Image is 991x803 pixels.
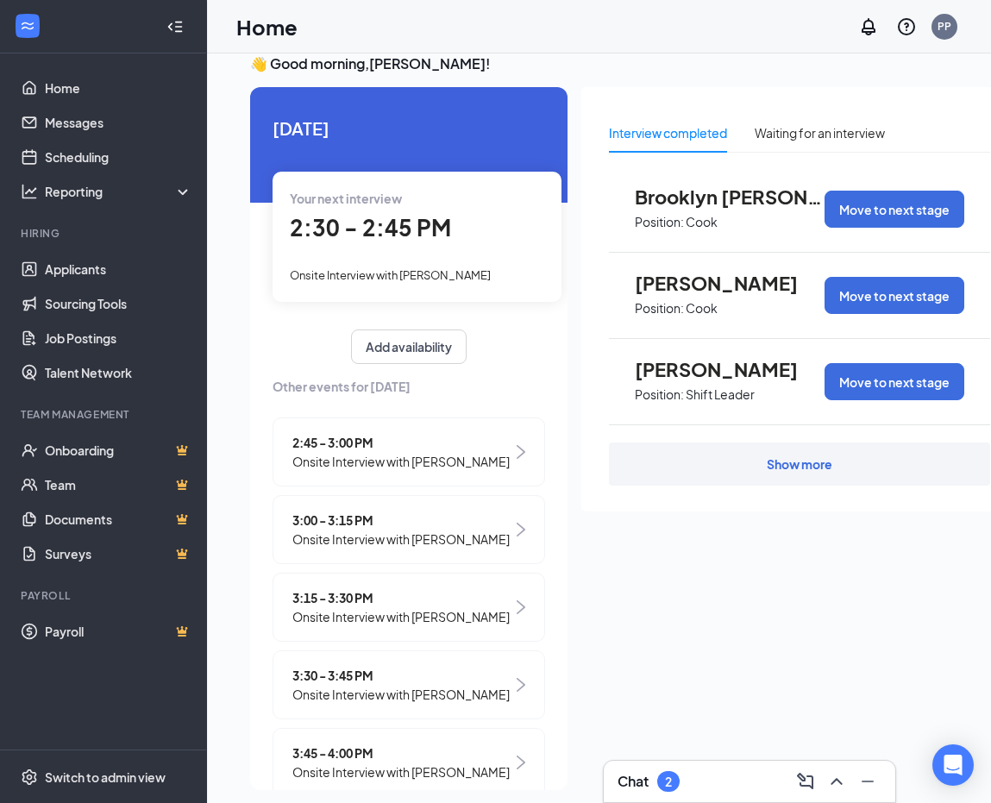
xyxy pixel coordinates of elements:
div: Reporting [45,183,193,200]
a: DocumentsCrown [45,502,192,536]
svg: ChevronUp [826,771,847,792]
a: Messages [45,105,192,140]
button: Minimize [854,768,881,795]
p: Cook [686,300,718,317]
a: PayrollCrown [45,614,192,649]
span: Onsite Interview with [PERSON_NAME] [292,685,510,704]
div: PP [938,19,951,34]
h3: Chat [618,772,649,791]
a: Sourcing Tools [45,286,192,321]
span: 3:30 - 3:45 PM [292,666,510,685]
button: Move to next stage [825,191,964,228]
span: 3:15 - 3:30 PM [292,588,510,607]
svg: Minimize [857,771,878,792]
p: Shift Leader [686,386,755,403]
svg: WorkstreamLogo [19,17,36,35]
svg: Analysis [21,183,38,200]
a: TeamCrown [45,467,192,502]
a: Scheduling [45,140,192,174]
span: [PERSON_NAME] [635,272,825,294]
div: Hiring [21,226,189,241]
span: 2:45 - 3:00 PM [292,433,510,452]
div: Show more [767,455,832,473]
p: Position: [635,214,684,230]
span: 3:45 - 4:00 PM [292,743,510,762]
span: Onsite Interview with [PERSON_NAME] [292,762,510,781]
span: Onsite Interview with [PERSON_NAME] [292,452,510,471]
a: Applicants [45,252,192,286]
span: Your next interview [290,191,402,206]
p: Position: [635,386,684,403]
button: ChevronUp [823,768,850,795]
h1: Home [236,12,298,41]
div: Waiting for an interview [755,123,885,142]
a: OnboardingCrown [45,433,192,467]
svg: ComposeMessage [795,771,816,792]
span: Onsite Interview with [PERSON_NAME] [292,530,510,549]
a: Home [45,71,192,105]
button: Move to next stage [825,363,964,400]
div: Switch to admin view [45,768,166,786]
a: Job Postings [45,321,192,355]
p: Position: [635,300,684,317]
svg: Notifications [858,16,879,37]
span: Onsite Interview with [PERSON_NAME] [290,268,491,282]
div: Interview completed [609,123,727,142]
button: ComposeMessage [792,768,819,795]
svg: Collapse [166,18,184,35]
a: SurveysCrown [45,536,192,571]
span: 3:00 - 3:15 PM [292,511,510,530]
span: Onsite Interview with [PERSON_NAME] [292,607,510,626]
div: Team Management [21,407,189,422]
span: 2:30 - 2:45 PM [290,213,451,242]
button: Move to next stage [825,277,964,314]
div: 2 [665,775,672,789]
p: Cook [686,214,718,230]
svg: Settings [21,768,38,786]
span: [PERSON_NAME] [635,358,825,380]
svg: QuestionInfo [896,16,917,37]
a: Talent Network [45,355,192,390]
span: Brooklyn [PERSON_NAME] [635,185,825,208]
button: Add availability [351,329,467,364]
span: Other events for [DATE] [273,377,545,396]
span: [DATE] [273,115,545,141]
div: Payroll [21,588,189,603]
div: Open Intercom Messenger [932,744,974,786]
